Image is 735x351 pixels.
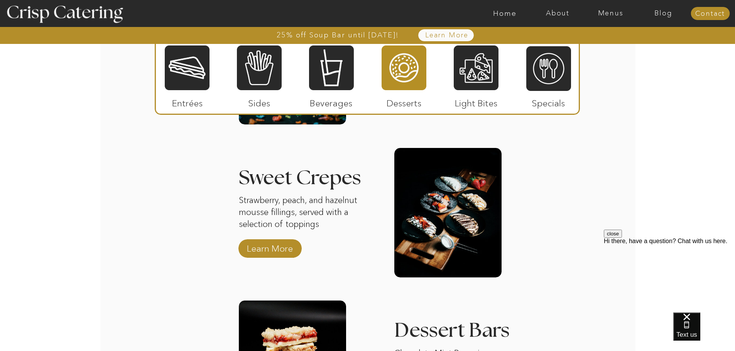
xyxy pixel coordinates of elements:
p: Beverages [306,90,357,113]
p: Entrées [162,90,213,113]
a: Contact [691,10,730,18]
a: About [531,10,584,17]
a: Learn More [244,235,296,258]
h3: Dessert Bars [394,321,511,330]
p: Strawberry, peach, and hazelnut mousse fillings, served with a selection of toppings [239,195,365,232]
p: Specials [523,90,574,113]
a: Home [478,10,531,17]
iframe: podium webchat widget prompt [604,230,735,322]
p: Sides [233,90,285,113]
a: Blog [637,10,690,17]
a: 25% off Soup Bar until [DATE]! [249,31,427,39]
iframe: podium webchat widget bubble [673,312,735,351]
a: Menus [584,10,637,17]
h3: Sweet Crepes [239,168,381,188]
p: Light Bites [451,90,502,113]
p: Desserts [378,90,430,113]
a: Learn More [407,32,487,39]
